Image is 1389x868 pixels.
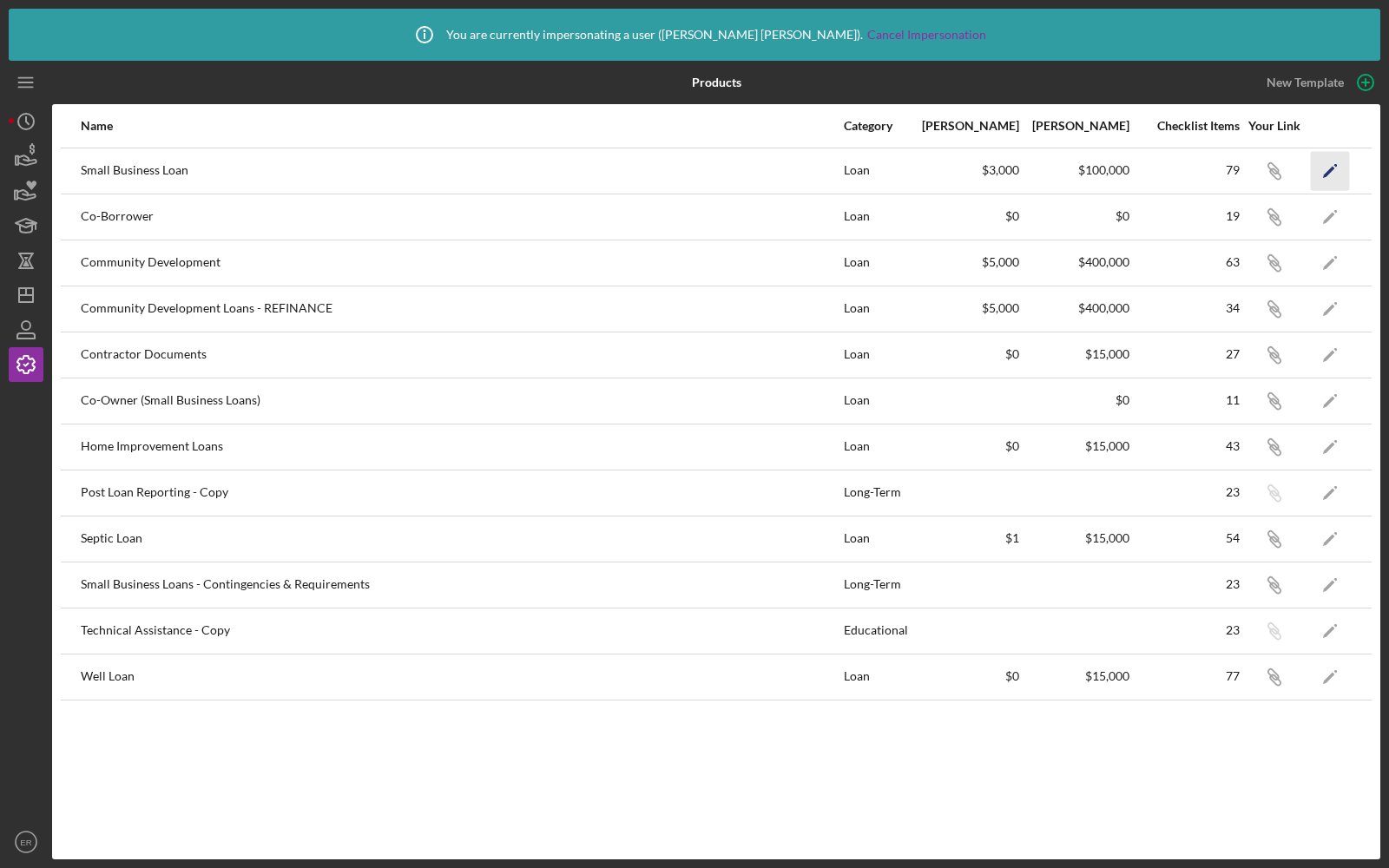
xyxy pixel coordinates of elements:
[844,563,909,607] div: Long-Term
[81,149,842,193] div: Small Business Loan
[1021,393,1129,407] div: $0
[81,195,842,239] div: Co-Borrower
[1267,69,1344,95] div: New Template
[911,301,1019,315] div: $5,000
[81,609,842,653] div: Technical Assistance - Copy
[844,149,909,193] div: Loan
[1131,485,1240,499] div: 23
[1021,163,1129,177] div: $100,000
[1131,347,1240,361] div: 27
[911,209,1019,223] div: $0
[1021,669,1129,683] div: $15,000
[1131,255,1240,269] div: 63
[1021,439,1129,453] div: $15,000
[911,347,1019,361] div: $0
[844,425,909,469] div: Loan
[844,195,909,239] div: Loan
[1131,531,1240,545] div: 54
[9,825,43,859] button: ER
[844,517,909,561] div: Loan
[81,379,842,423] div: Co-Owner (Small Business Loans)
[844,471,909,515] div: Long-Term
[20,838,31,847] text: ER
[844,609,909,653] div: Educational
[403,13,986,56] div: You are currently impersonating a user ( [PERSON_NAME] [PERSON_NAME] ).
[1241,119,1307,133] div: Your Link
[844,119,909,133] div: Category
[81,119,842,133] div: Name
[844,287,909,331] div: Loan
[911,531,1019,545] div: $1
[844,379,909,423] div: Loan
[911,163,1019,177] div: $3,000
[1131,577,1240,591] div: 23
[81,425,842,469] div: Home Improvement Loans
[1021,531,1129,545] div: $15,000
[1021,119,1129,133] div: [PERSON_NAME]
[1131,669,1240,683] div: 77
[911,669,1019,683] div: $0
[81,471,842,515] div: Post Loan Reporting - Copy
[81,563,842,607] div: Small Business Loans - Contingencies & Requirements
[81,241,842,285] div: Community Development
[1021,301,1129,315] div: $400,000
[1131,393,1240,407] div: 11
[81,655,842,699] div: Well Loan
[1131,209,1240,223] div: 19
[81,333,842,377] div: Contractor Documents
[867,28,986,42] a: Cancel Impersonation
[844,241,909,285] div: Loan
[911,255,1019,269] div: $5,000
[81,287,842,331] div: Community Development Loans - REFINANCE
[1256,69,1380,95] button: New Template
[81,517,842,561] div: Septic Loan
[1131,119,1240,133] div: Checklist Items
[692,76,741,89] b: Products
[1021,255,1129,269] div: $400,000
[1021,347,1129,361] div: $15,000
[911,439,1019,453] div: $0
[1131,163,1240,177] div: 79
[1131,439,1240,453] div: 43
[1131,301,1240,315] div: 34
[1131,623,1240,637] div: 23
[844,655,909,699] div: Loan
[1021,209,1129,223] div: $0
[844,333,909,377] div: Loan
[911,119,1019,133] div: [PERSON_NAME]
